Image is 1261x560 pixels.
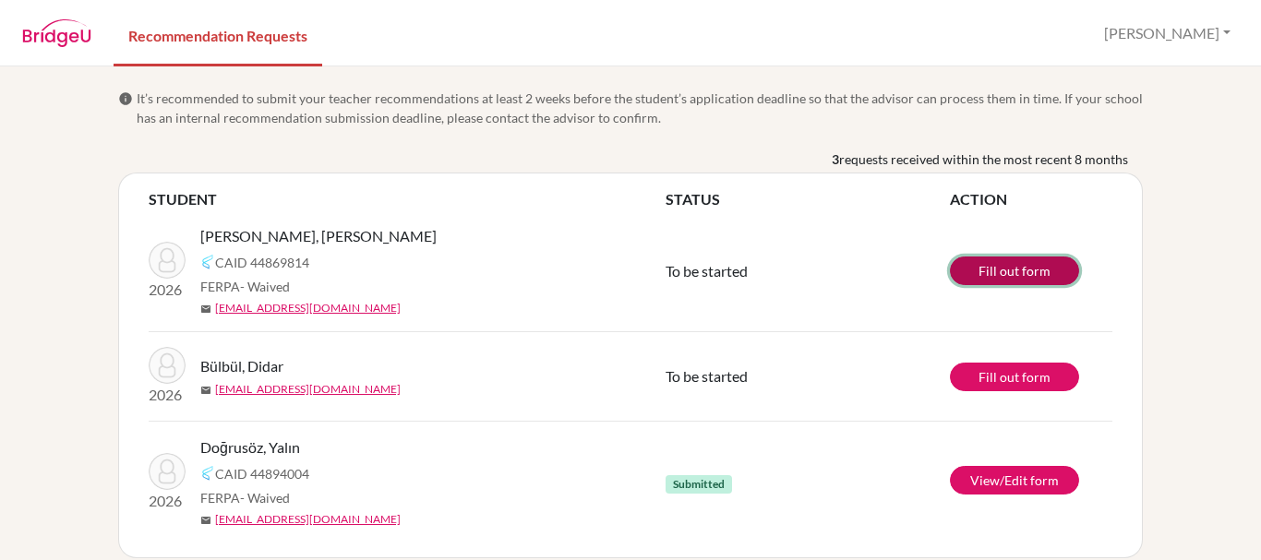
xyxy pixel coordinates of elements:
[149,279,186,301] p: 2026
[839,149,1128,169] span: requests received within the most recent 8 months
[1096,16,1239,51] button: [PERSON_NAME]
[240,490,290,506] span: - Waived
[666,262,748,280] span: To be started
[149,490,186,512] p: 2026
[666,367,748,385] span: To be started
[200,515,211,526] span: mail
[215,511,401,528] a: [EMAIL_ADDRESS][DOMAIN_NAME]
[666,188,950,210] th: STATUS
[950,256,1079,285] a: Fill out form
[200,436,300,459] span: Doğrusöz, Yalın
[200,466,215,481] img: Common App logo
[215,381,401,398] a: [EMAIL_ADDRESS][DOMAIN_NAME]
[200,225,437,247] span: [PERSON_NAME], [PERSON_NAME]
[950,363,1079,391] a: Fill out form
[240,279,290,294] span: - Waived
[149,453,186,490] img: Doğrusöz, Yalın
[200,355,283,377] span: Bülbül, Didar
[149,242,186,279] img: Alpman, Kaan Alp
[200,255,215,269] img: Common App logo
[200,385,211,396] span: mail
[118,91,133,106] span: info
[215,253,309,272] span: CAID 44869814
[666,475,732,494] span: Submitted
[832,149,839,169] b: 3
[114,3,322,66] a: Recommendation Requests
[215,300,401,316] a: [EMAIL_ADDRESS][DOMAIN_NAME]
[137,89,1143,127] span: It’s recommended to submit your teacher recommendations at least 2 weeks before the student’s app...
[200,488,290,507] span: FERPA
[149,188,666,210] th: STUDENT
[200,304,211,315] span: mail
[149,347,186,384] img: Bülbül, Didar
[215,464,309,483] span: CAID 44894004
[950,188,1112,210] th: ACTION
[200,277,290,296] span: FERPA
[22,19,91,47] img: BridgeU logo
[149,384,186,406] p: 2026
[950,466,1079,494] a: View/Edit form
